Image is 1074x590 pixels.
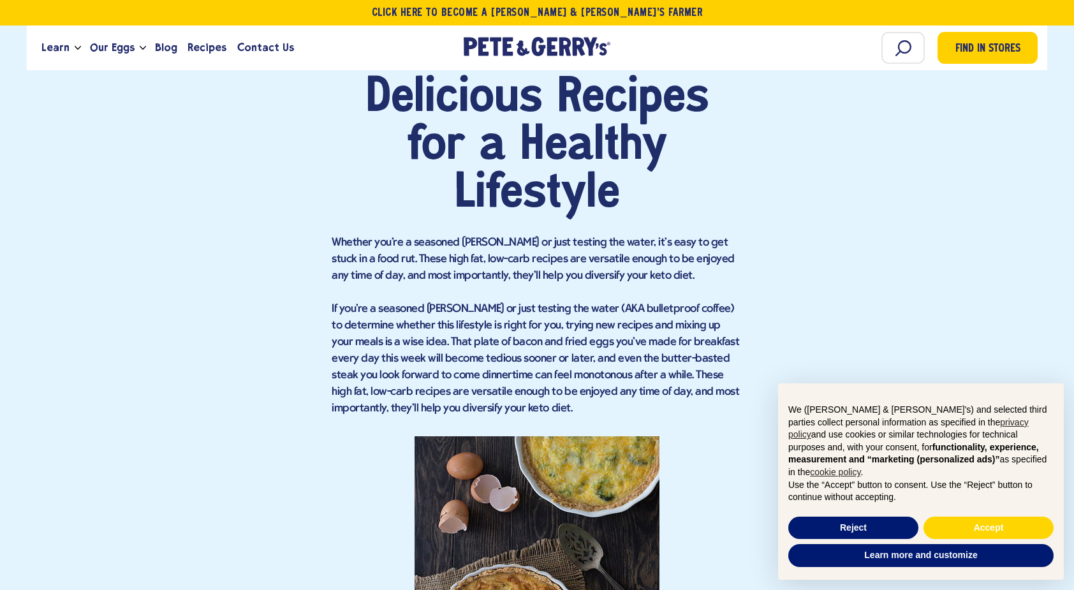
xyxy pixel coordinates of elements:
[150,31,182,65] a: Blog
[938,32,1038,64] a: Find in Stores
[881,32,925,64] input: Search
[85,31,140,65] a: Our Eggs
[332,75,742,218] h1: Delicious Recipes for a Healthy Lifestyle
[237,40,294,55] span: Contact Us
[155,40,177,55] span: Blog
[332,301,742,417] p: If you're a seasoned [PERSON_NAME] or just testing the water (AKA bulletproof coffee) to determin...
[788,517,918,540] button: Reject
[923,517,1054,540] button: Accept
[955,41,1020,58] span: Find in Stores
[788,404,1054,479] p: We ([PERSON_NAME] & [PERSON_NAME]'s) and selected third parties collect personal information as s...
[188,40,226,55] span: Recipes
[41,40,70,55] span: Learn
[810,467,860,477] a: cookie policy
[232,31,299,65] a: Contact Us
[90,40,135,55] span: Our Eggs
[788,544,1054,567] button: Learn more and customize
[332,235,742,284] p: Whether you're a seasoned [PERSON_NAME] or just testing the water, it's easy to get stuck in a fo...
[36,31,75,65] a: Learn
[182,31,232,65] a: Recipes
[788,479,1054,504] p: Use the “Accept” button to consent. Use the “Reject” button to continue without accepting.
[140,46,146,50] button: Open the dropdown menu for Our Eggs
[75,46,81,50] button: Open the dropdown menu for Learn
